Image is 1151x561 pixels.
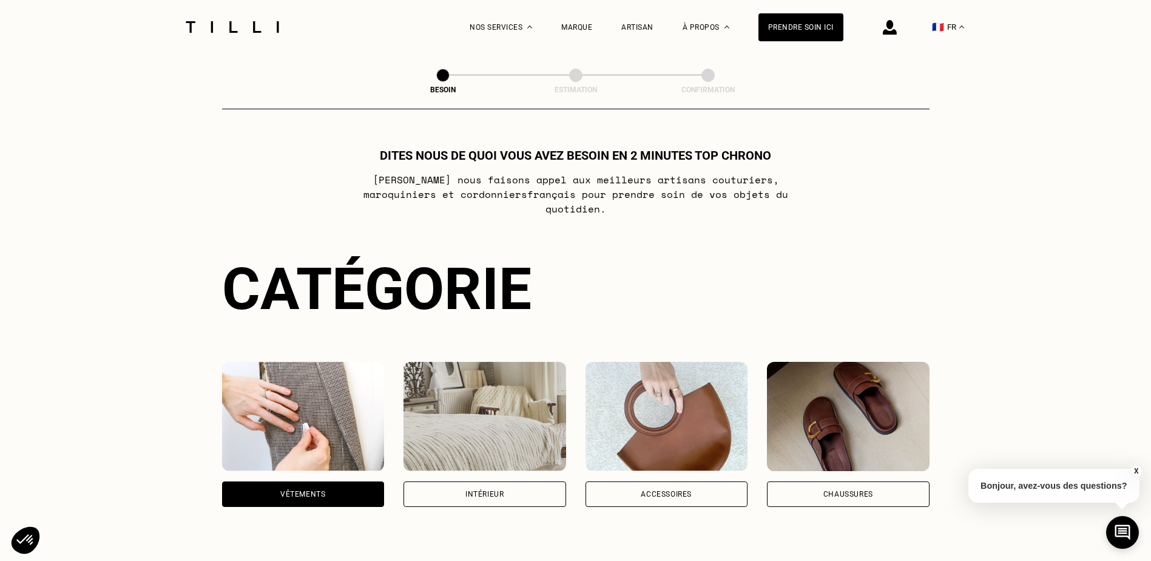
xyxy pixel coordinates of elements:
div: Catégorie [222,255,930,323]
div: Confirmation [647,86,769,94]
img: Intérieur [403,362,566,471]
a: Artisan [621,23,653,32]
img: Menu déroulant [527,25,532,29]
a: Prendre soin ici [758,13,843,41]
img: icône connexion [883,20,897,35]
a: Marque [561,23,592,32]
div: Chaussures [823,491,873,498]
h1: Dites nous de quoi vous avez besoin en 2 minutes top chrono [380,148,771,163]
div: Intérieur [465,491,504,498]
img: Menu déroulant à propos [724,25,729,29]
img: menu déroulant [959,25,964,29]
img: Vêtements [222,362,385,471]
button: X [1130,464,1142,478]
div: Estimation [515,86,636,94]
div: Accessoires [641,491,692,498]
p: Bonjour, avez-vous des questions? [968,469,1139,503]
div: Vêtements [280,491,325,498]
div: Besoin [382,86,504,94]
p: [PERSON_NAME] nous faisons appel aux meilleurs artisans couturiers , maroquiniers et cordonniers ... [335,172,816,216]
img: Accessoires [586,362,748,471]
img: Logo du service de couturière Tilli [181,21,283,33]
img: Chaussures [767,362,930,471]
span: 🇫🇷 [932,21,944,33]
